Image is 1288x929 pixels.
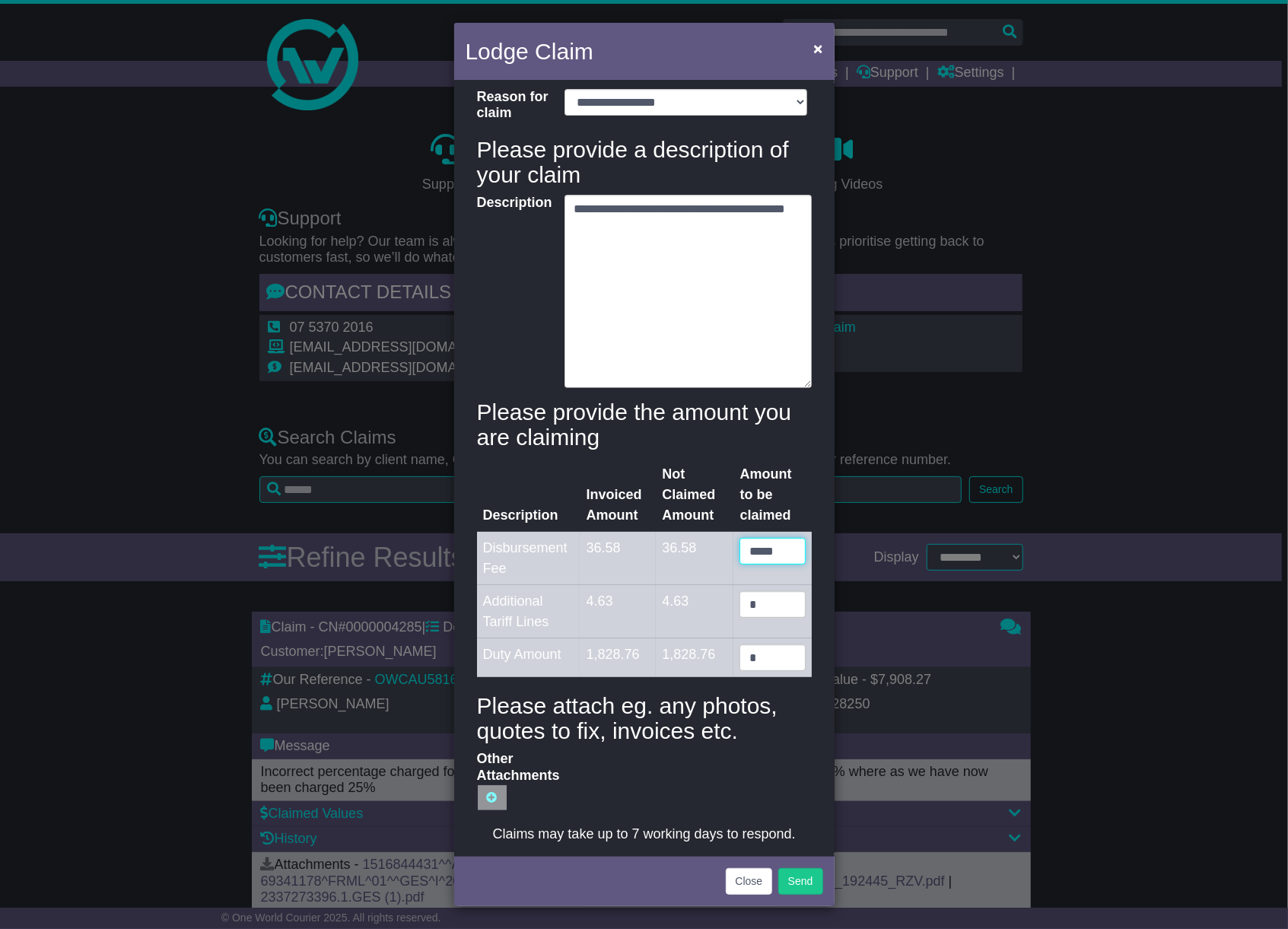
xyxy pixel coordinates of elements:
[469,195,557,384] label: Description
[477,399,812,450] h4: Please provide the amount you are claiming
[813,40,822,57] span: ×
[580,532,656,585] td: 36.58
[733,458,811,532] th: Amount to be claimed
[656,585,733,638] td: 4.63
[656,532,733,585] td: 36.58
[580,458,656,532] th: Invoiced Amount
[806,33,830,64] button: Close
[477,826,812,843] div: Claims may take up to 7 working days to respond.
[656,638,733,677] td: 1,828.76
[466,34,593,68] h4: Lodge Claim
[477,693,812,743] h4: Please attach eg. any photos, quotes to fix, invoices etc.
[477,532,580,585] td: Disbursement Fee
[656,458,733,532] th: Not Claimed Amount
[469,751,557,810] label: Other Attachments
[469,89,557,122] label: Reason for claim
[778,868,823,895] button: Send
[477,137,812,187] h4: Please provide a description of your claim
[477,458,580,532] th: Description
[726,868,773,895] button: Close
[477,638,580,677] td: Duty Amount
[477,585,580,638] td: Additional Tariff Lines
[580,638,656,677] td: 1,828.76
[580,585,656,638] td: 4.63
